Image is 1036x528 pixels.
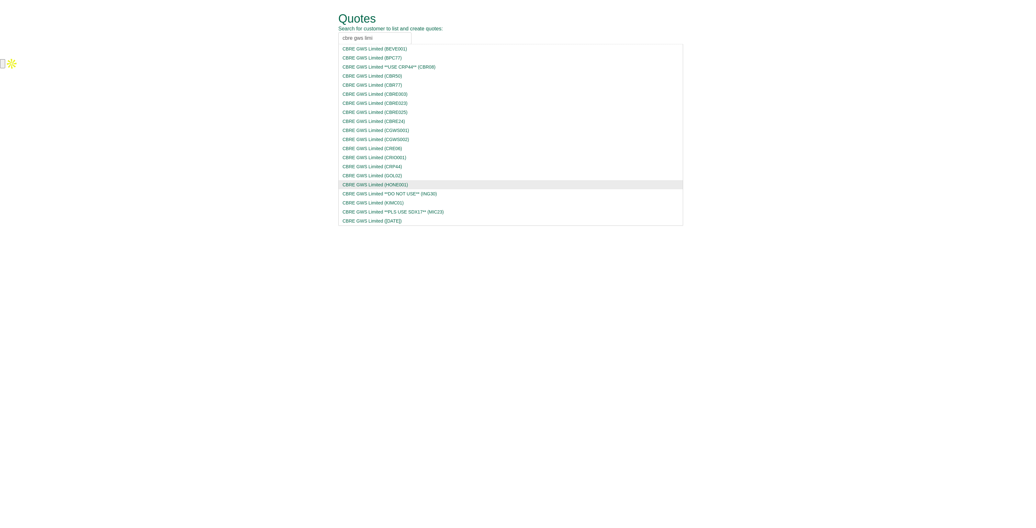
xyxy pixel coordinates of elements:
div: CBRE GWS Limited (CRP44) [343,163,679,170]
div: CBRE GWS Limited (HONE001) [343,181,679,188]
div: CBRE GWS Limited (CRE06) [343,145,679,152]
div: CBRE GWS Limited **PLS USE SDX17** (MIC23) [343,209,679,215]
h1: Quotes [338,12,683,25]
div: CBRE GWS Limited (CBR77) [343,82,679,88]
div: CBRE GWS Limited (KIMC01) [343,200,679,206]
div: CBRE GWS Limited (CBRE003) [343,91,679,97]
div: CBRE GWS Limited (CBRE24) [343,118,679,125]
div: CBRE GWS Limited **DO NOT USE** (ING30) [343,191,679,197]
div: CBRE GWS Limited (CGWS001) [343,127,679,134]
div: CBRE GWS Limited (CRIO001) [343,154,679,161]
span: Search for customer to list and create quotes: [338,26,443,31]
div: CBRE GWS Limited (CBRE023) [343,100,679,106]
div: CBRE GWS Limited (CGWS002) [343,136,679,143]
div: CBRE GWS Limited ([DATE]) [343,218,679,224]
div: CBRE GWS Limited (CBR50) [343,73,679,79]
div: CBRE GWS Limited (BPC77) [343,55,679,61]
div: CBRE GWS Limited (BEVE001) [343,46,679,52]
div: CBRE GWS Limited (CBRE025) [343,109,679,115]
div: CBRE GWS Limited (GOL02) [343,172,679,179]
img: Apollo [5,57,18,70]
